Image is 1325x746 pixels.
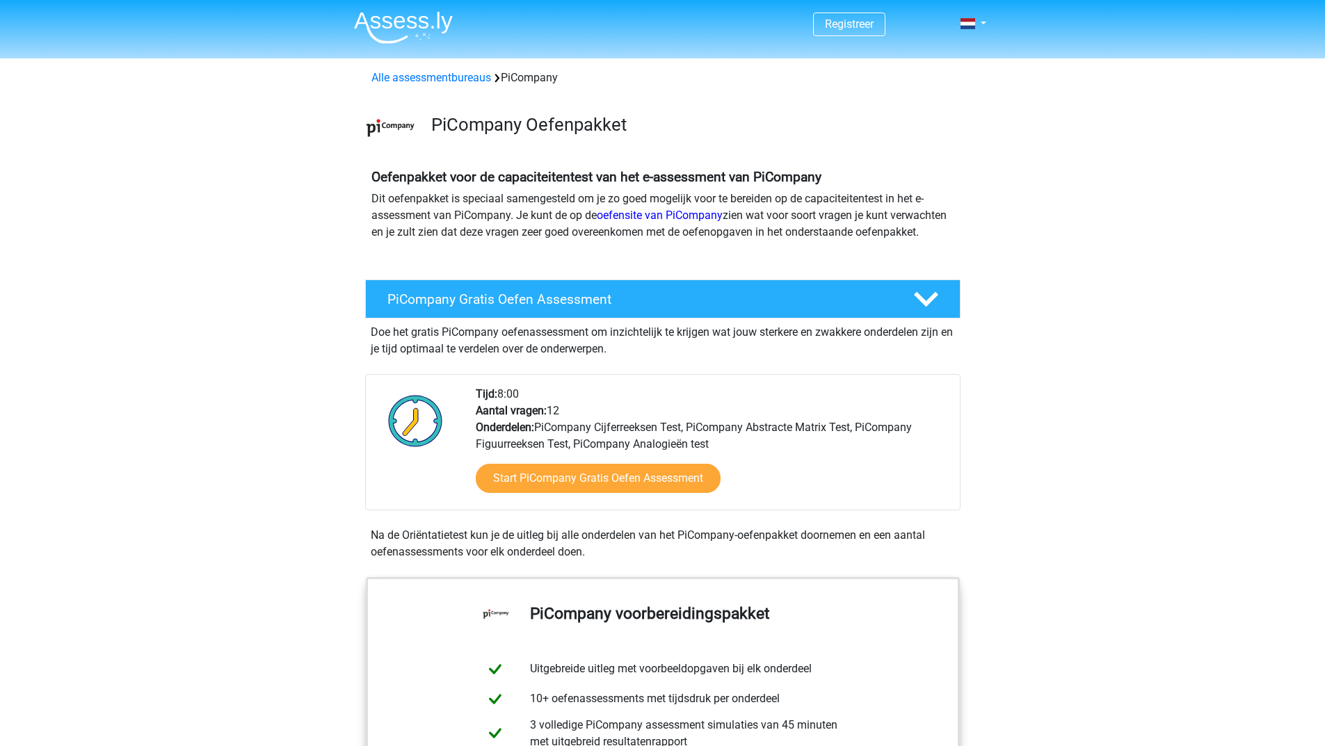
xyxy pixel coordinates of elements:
[371,71,491,84] a: Alle assessmentbureaus
[431,114,949,136] h3: PiCompany Oefenpakket
[597,209,723,222] a: oefensite van PiCompany
[380,386,451,455] img: Klok
[465,386,959,510] div: 8:00 12 PiCompany Cijferreeksen Test, PiCompany Abstracte Matrix Test, PiCompany Figuurreeksen Te...
[825,17,874,31] a: Registreer
[476,404,547,417] b: Aantal vragen:
[371,190,954,241] p: Dit oefenpakket is speciaal samengesteld om je zo goed mogelijk voor te bereiden op de capaciteit...
[365,527,961,560] div: Na de Oriëntatietest kun je de uitleg bij alle onderdelen van het PiCompany-oefenpakket doornemen...
[387,291,891,307] h4: PiCompany Gratis Oefen Assessment
[476,387,497,400] b: Tijd:
[366,103,415,152] img: picompany.png
[365,318,961,357] div: Doe het gratis PiCompany oefenassessment om inzichtelijk te krijgen wat jouw sterkere en zwakkere...
[360,279,966,318] a: PiCompany Gratis Oefen Assessment
[354,11,453,44] img: Assessly
[371,169,821,185] b: Oefenpakket voor de capaciteitentest van het e-assessment van PiCompany
[366,70,960,86] div: PiCompany
[476,421,534,434] b: Onderdelen:
[476,464,721,493] a: Start PiCompany Gratis Oefen Assessment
